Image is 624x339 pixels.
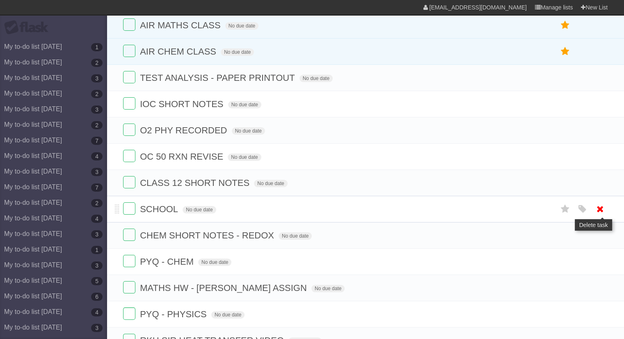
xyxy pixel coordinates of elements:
[225,22,258,30] span: No due date
[91,43,103,51] b: 1
[91,74,103,82] b: 3
[221,48,254,56] span: No due date
[311,285,345,292] span: No due date
[123,229,135,241] label: Done
[123,281,135,293] label: Done
[91,137,103,145] b: 7
[228,153,261,161] span: No due date
[140,20,222,30] span: AIR MATHS CLASS
[232,127,265,135] span: No due date
[91,293,103,301] b: 6
[140,309,209,319] span: PYQ - PHYSICS
[91,277,103,285] b: 5
[91,199,103,207] b: 2
[91,215,103,223] b: 4
[140,178,251,188] span: CLASS 12 SHORT NOTES
[123,150,135,162] label: Done
[123,18,135,31] label: Done
[140,125,229,135] span: O2 PHY RECORDED
[91,168,103,176] b: 3
[140,204,180,214] span: SCHOOL
[91,152,103,160] b: 4
[140,257,196,267] span: PYQ - CHEM
[123,97,135,110] label: Done
[91,246,103,254] b: 1
[91,121,103,129] b: 2
[91,105,103,114] b: 3
[254,180,287,187] span: No due date
[558,18,573,32] label: Star task
[558,45,573,58] label: Star task
[211,311,245,318] span: No due date
[140,151,225,162] span: OC 50 RXN REVISE
[123,307,135,320] label: Done
[91,59,103,67] b: 2
[279,232,312,240] span: No due date
[123,124,135,136] label: Done
[140,73,297,83] span: TEST ANALYSIS - PAPER PRINTOUT
[183,206,216,213] span: No due date
[123,202,135,215] label: Done
[123,45,135,57] label: Done
[91,230,103,238] b: 3
[91,90,103,98] b: 2
[228,101,261,108] span: No due date
[299,75,333,82] span: No due date
[198,259,231,266] span: No due date
[91,261,103,270] b: 3
[140,46,218,57] span: AIR CHEM CLASS
[123,255,135,267] label: Done
[140,283,309,293] span: MATHS HW - [PERSON_NAME] ASSIGN
[123,71,135,83] label: Done
[140,99,225,109] span: IOC SHORT NOTES
[91,324,103,332] b: 3
[140,230,276,241] span: CHEM SHORT NOTES - REDOX
[123,176,135,188] label: Done
[91,183,103,192] b: 7
[558,202,573,216] label: Star task
[91,308,103,316] b: 4
[4,20,53,35] div: Flask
